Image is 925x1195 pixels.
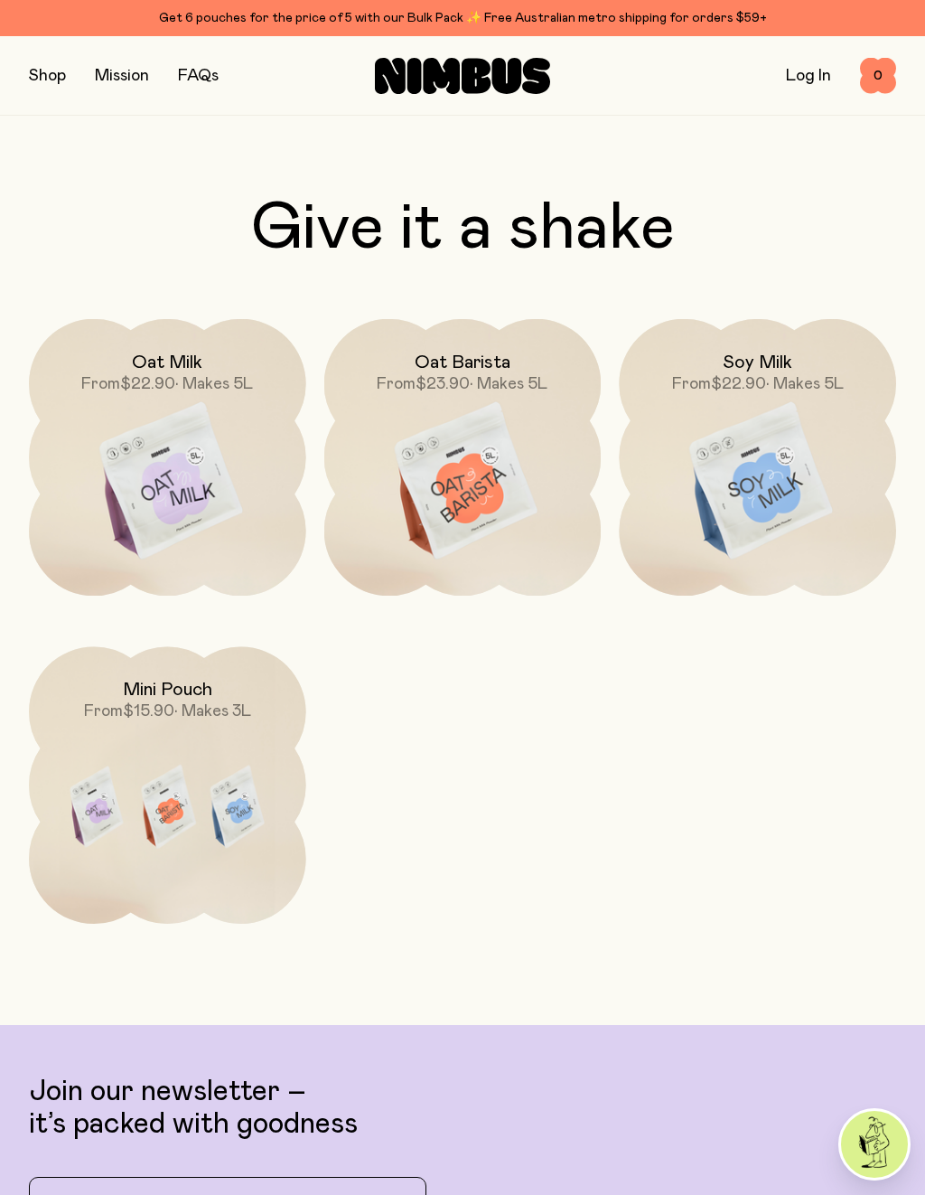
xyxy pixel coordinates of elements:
a: Oat BaristaFrom$23.90• Makes 5L [324,319,602,597]
h2: Mini Pouch [123,679,212,701]
h2: Give it a shake [29,196,896,261]
span: From [377,376,416,392]
span: From [81,376,120,392]
div: Get 6 pouches for the price of 5 with our Bulk Pack ✨ Free Australian metro shipping for orders $59+ [29,7,896,29]
a: Mini PouchFrom$15.90• Makes 3L [29,646,306,924]
a: Log In [786,68,831,84]
img: agent [841,1111,908,1178]
a: FAQs [178,68,219,84]
span: $22.90 [120,376,175,392]
h2: Oat Milk [132,352,202,373]
h2: Oat Barista [415,352,510,373]
span: $23.90 [416,376,470,392]
span: From [672,376,711,392]
span: • Makes 5L [175,376,253,392]
button: 0 [860,58,896,94]
span: $15.90 [123,703,174,720]
a: Soy MilkFrom$22.90• Makes 5L [619,319,896,597]
span: • Makes 5L [470,376,547,392]
span: $22.90 [711,376,766,392]
span: • Makes 3L [174,703,251,720]
span: • Makes 5L [766,376,844,392]
span: From [84,703,123,720]
h2: Soy Milk [723,352,792,373]
a: Mission [95,68,149,84]
p: Join our newsletter – it’s packed with goodness [29,1076,896,1141]
a: Oat MilkFrom$22.90• Makes 5L [29,319,306,597]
